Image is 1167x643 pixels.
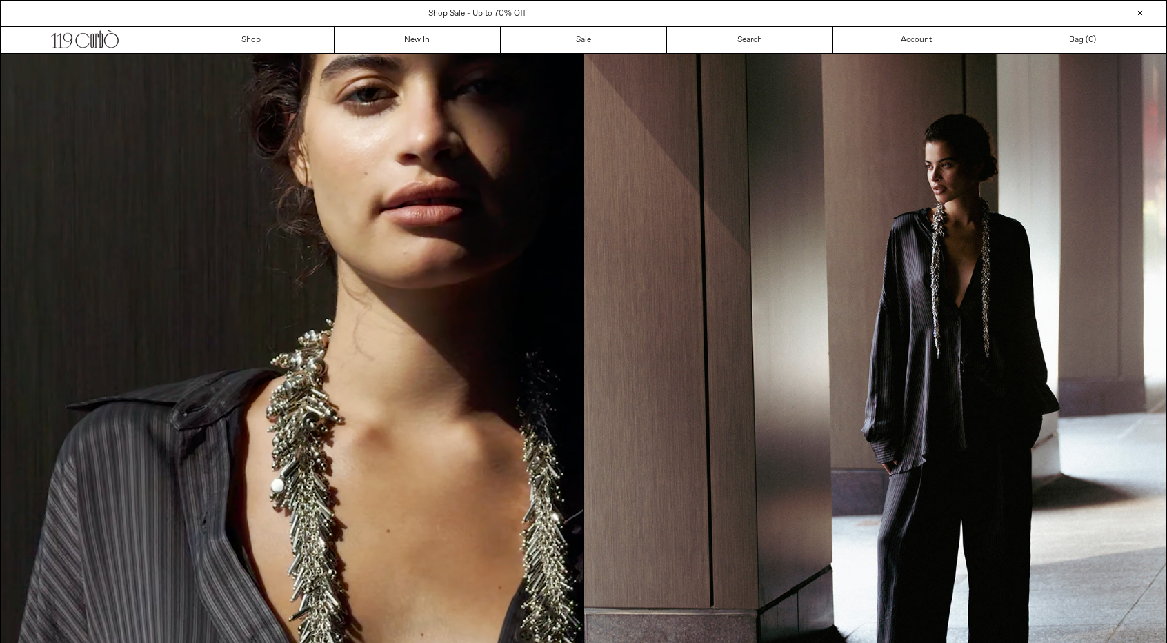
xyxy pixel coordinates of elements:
[335,27,501,53] a: New In
[168,27,335,53] a: Shop
[501,27,667,53] a: Sale
[1088,34,1093,46] span: 0
[833,27,999,53] a: Account
[999,27,1166,53] a: Bag ()
[667,27,833,53] a: Search
[1088,34,1096,46] span: )
[428,8,526,19] a: Shop Sale - Up to 70% Off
